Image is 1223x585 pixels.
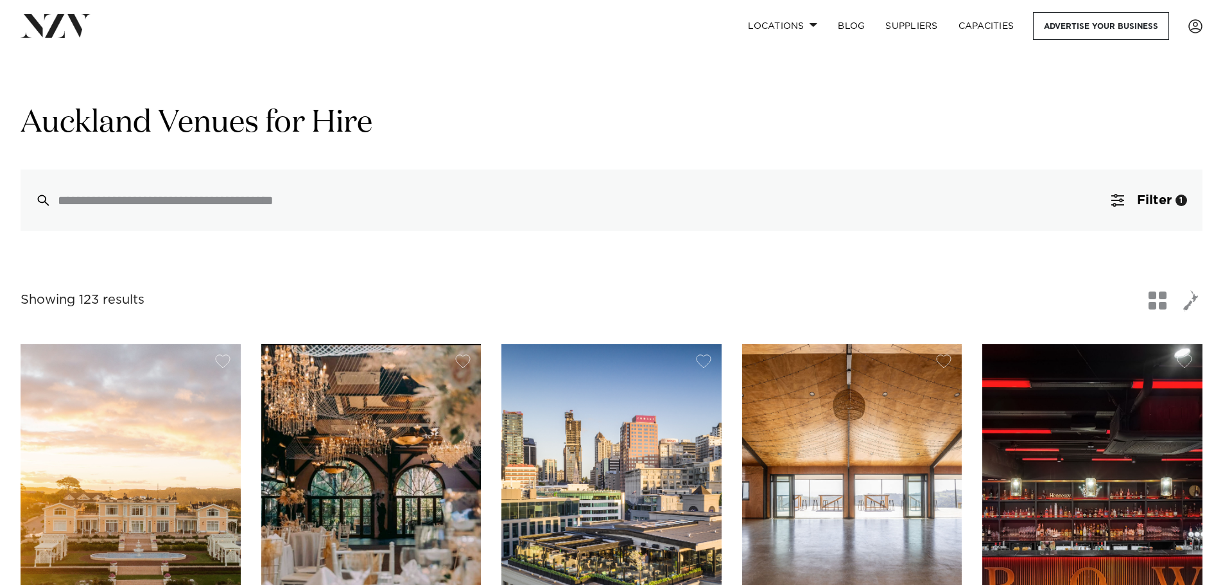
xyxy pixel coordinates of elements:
h1: Auckland Venues for Hire [21,103,1202,144]
button: Filter1 [1096,170,1202,231]
span: Filter [1137,194,1172,207]
a: BLOG [828,12,875,40]
div: Showing 123 results [21,290,144,310]
a: Locations [738,12,828,40]
a: Advertise your business [1033,12,1169,40]
a: Capacities [948,12,1025,40]
div: 1 [1175,195,1187,206]
a: SUPPLIERS [875,12,948,40]
img: nzv-logo.png [21,14,91,37]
